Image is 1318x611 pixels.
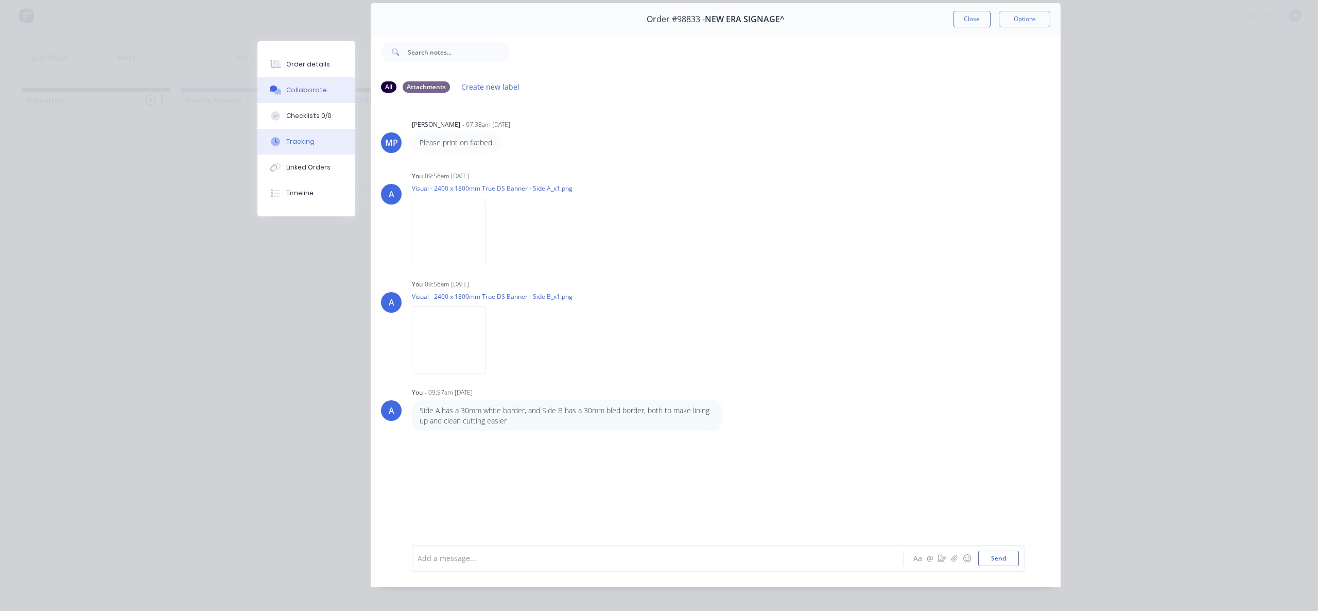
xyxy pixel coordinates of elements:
[999,11,1050,27] button: Options
[978,551,1019,566] button: Send
[647,14,705,24] span: Order #98833 -
[420,138,492,148] p: Please print on flatbed
[412,292,573,301] p: Visual - 2400 x 1800mm True DS Banner - Side B_x1.png
[408,42,510,62] input: Search notes...
[705,14,785,24] span: NEW ERA SIGNAGE^
[924,552,936,565] button: @
[257,129,355,155] button: Tracking
[286,189,314,198] div: Timeline
[381,81,396,93] div: All
[257,103,355,129] button: Checklists 0/0
[257,77,355,103] button: Collaborate
[961,552,973,565] button: ☺
[286,137,315,146] div: Tracking
[286,60,330,69] div: Order details
[425,172,469,181] div: 09:56am [DATE]
[425,280,469,289] div: 09:56am [DATE]
[389,404,394,417] div: A
[257,180,355,206] button: Timeline
[420,405,715,427] p: Side A has a 30mm white border, and Side B has a 30mm bled border, both to make lining up and cle...
[425,388,473,397] div: - 09:57am [DATE]
[412,120,460,129] div: [PERSON_NAME]
[412,388,423,397] div: You
[286,111,332,121] div: Checklists 0/0
[456,80,525,94] button: Create new label
[385,137,398,149] div: MP
[389,188,394,200] div: A
[911,552,924,565] button: Aa
[953,11,991,27] button: Close
[412,280,423,289] div: You
[412,184,573,193] p: Visual - 2400 x 1800mm True DS Banner - Side A_x1.png
[257,155,355,180] button: Linked Orders
[412,172,423,181] div: You
[286,86,327,95] div: Collaborate
[389,296,394,309] div: A
[462,120,510,129] div: - 07:38am [DATE]
[286,163,331,172] div: Linked Orders
[403,81,450,93] div: Attachments
[257,52,355,77] button: Order details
